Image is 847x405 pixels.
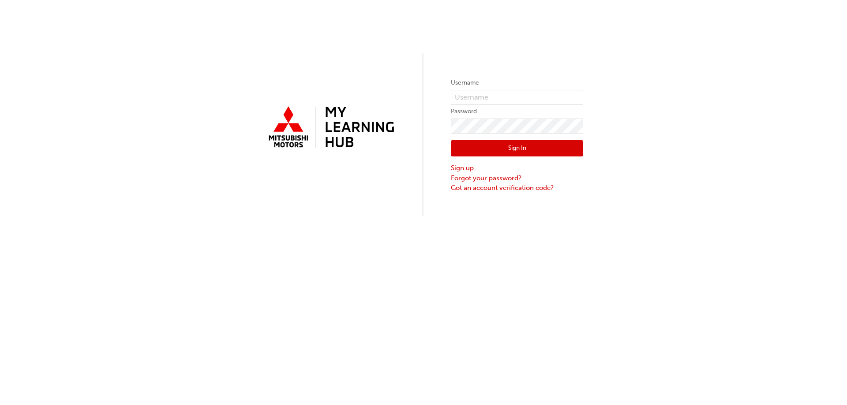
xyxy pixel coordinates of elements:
label: Password [451,106,583,117]
img: mmal [264,103,396,153]
a: Sign up [451,163,583,173]
a: Got an account verification code? [451,183,583,193]
input: Username [451,90,583,105]
label: Username [451,78,583,88]
a: Forgot your password? [451,173,583,183]
button: Sign In [451,140,583,157]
